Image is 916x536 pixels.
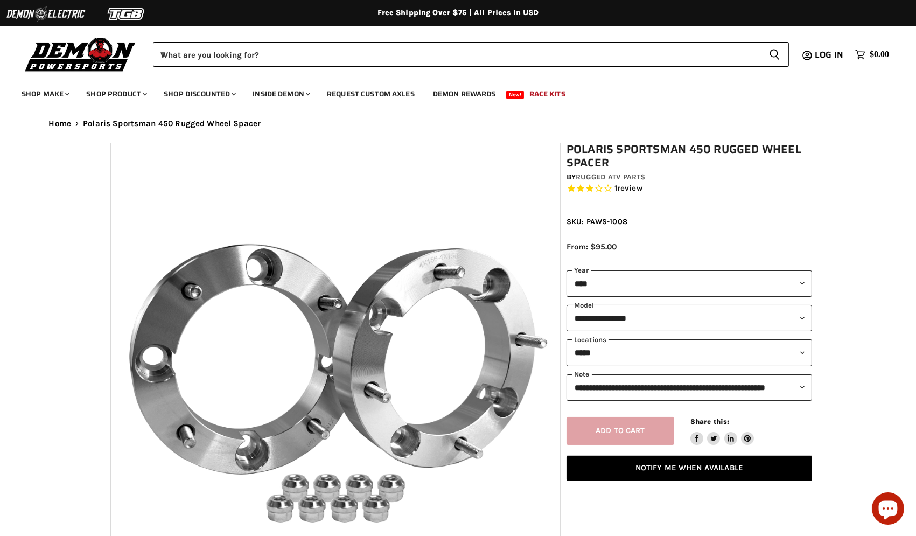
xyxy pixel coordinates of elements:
span: From: $95.00 [567,242,617,252]
ul: Main menu [13,79,886,105]
h1: Polaris Sportsman 450 Rugged Wheel Spacer [567,143,812,170]
span: New! [506,91,525,99]
select: keys [567,374,812,401]
a: Shop Make [13,83,76,105]
a: $0.00 [850,47,894,62]
a: Rugged ATV Parts [576,172,645,182]
span: Polaris Sportsman 450 Rugged Wheel Spacer [83,119,261,128]
a: Request Custom Axles [319,83,423,105]
img: TGB Logo 2 [86,4,167,24]
select: keys [567,339,812,366]
span: 1 reviews [614,184,642,193]
aside: Share this: [690,417,754,445]
select: modal-name [567,305,812,331]
span: $0.00 [870,50,889,60]
img: Demon Powersports [22,35,139,73]
nav: Breadcrumbs [27,119,889,128]
form: Product [153,42,789,67]
a: Inside Demon [244,83,317,105]
div: SKU: PAWS-1008 [567,216,812,227]
a: Log in [810,50,850,60]
inbox-online-store-chat: Shopify online store chat [869,492,907,527]
a: Home [49,119,72,128]
div: by [567,171,812,183]
img: Demon Electric Logo 2 [5,4,86,24]
a: Notify Me When Available [567,456,812,481]
span: Log in [815,48,843,61]
a: Shop Product [78,83,153,105]
div: Free Shipping Over $75 | All Prices In USD [27,8,889,18]
span: review [617,184,642,193]
span: Rated 3.0 out of 5 stars 1 reviews [567,183,812,194]
select: year [567,270,812,297]
input: When autocomplete results are available use up and down arrows to review and enter to select [153,42,760,67]
span: Share this: [690,417,729,426]
a: Shop Discounted [156,83,242,105]
button: Search [760,42,789,67]
a: Race Kits [521,83,574,105]
a: Demon Rewards [425,83,504,105]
